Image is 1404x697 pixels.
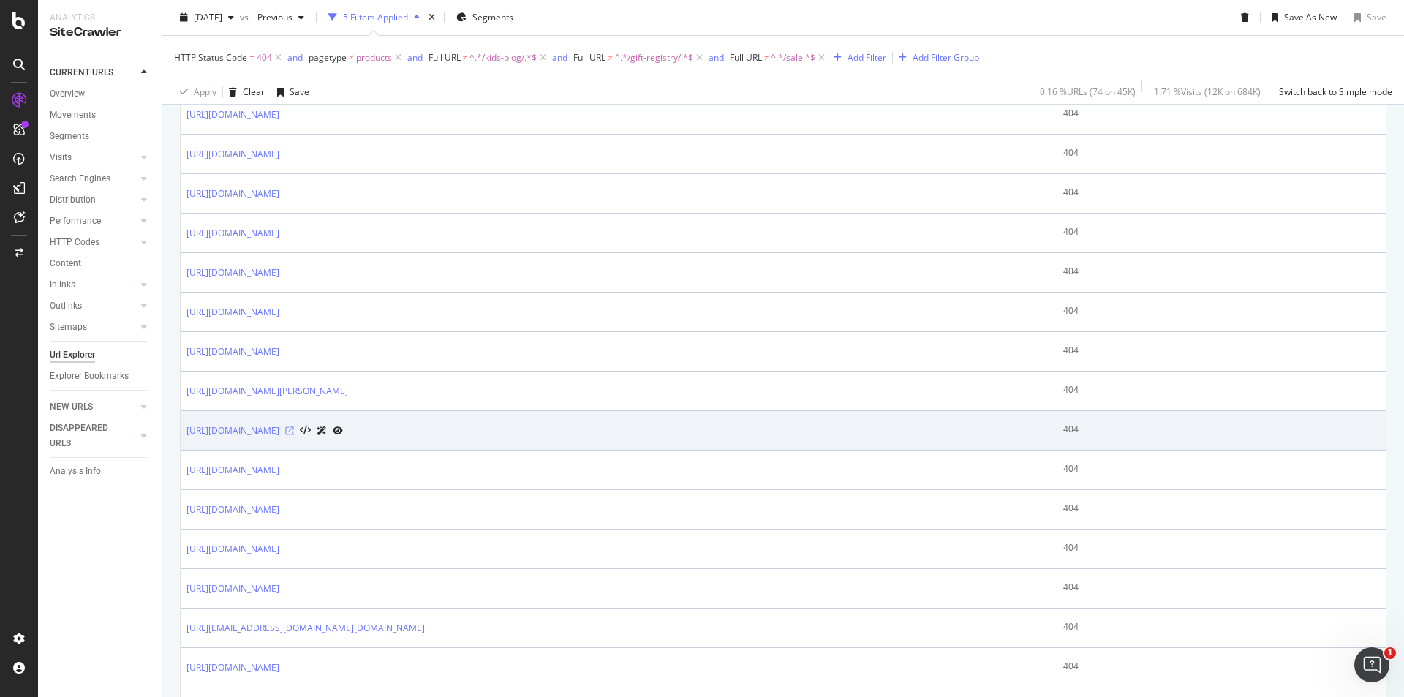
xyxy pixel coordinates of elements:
[1063,541,1380,554] div: 404
[50,129,89,144] div: Segments
[50,65,113,80] div: CURRENT URLS
[285,426,294,435] a: Visit Online Page
[252,6,310,29] button: Previous
[194,86,216,98] div: Apply
[429,51,461,64] span: Full URL
[828,49,886,67] button: Add Filter
[730,51,762,64] span: Full URL
[1063,107,1380,120] div: 404
[1384,647,1396,659] span: 1
[552,50,567,64] button: and
[1354,647,1389,682] iframe: Intercom live chat
[50,235,137,250] a: HTTP Codes
[243,86,265,98] div: Clear
[1063,620,1380,633] div: 404
[252,11,292,23] span: Previous
[186,265,279,280] a: [URL][DOMAIN_NAME]
[1063,265,1380,278] div: 404
[50,150,72,165] div: Visits
[186,621,425,636] a: [URL][EMAIL_ADDRESS][DOMAIN_NAME][DOMAIN_NAME]
[50,12,150,24] div: Analytics
[50,320,137,335] a: Sitemaps
[472,11,513,23] span: Segments
[50,65,137,80] a: CURRENT URLS
[50,399,137,415] a: NEW URLS
[913,51,979,64] div: Add Filter Group
[174,80,216,104] button: Apply
[848,51,886,64] div: Add Filter
[50,235,99,250] div: HTTP Codes
[1063,423,1380,436] div: 404
[1279,86,1392,98] div: Switch back to Simple mode
[333,423,343,438] a: URL Inspection
[186,502,279,517] a: [URL][DOMAIN_NAME]
[50,298,82,314] div: Outlinks
[50,464,101,479] div: Analysis Info
[240,11,252,23] span: vs
[552,51,567,64] div: and
[186,187,279,201] a: [URL][DOMAIN_NAME]
[322,6,426,29] button: 5 Filters Applied
[573,51,605,64] span: Full URL
[1063,146,1380,159] div: 404
[271,80,309,104] button: Save
[343,11,408,23] div: 5 Filters Applied
[249,51,254,64] span: =
[50,256,81,271] div: Content
[615,48,693,68] span: ^.*/gift-registry/.*$
[186,542,279,557] a: [URL][DOMAIN_NAME]
[1154,86,1261,98] div: 1.71 % Visits ( 12K on 684K )
[50,192,96,208] div: Distribution
[469,48,537,68] span: ^.*/kids-blog/.*$
[186,226,279,241] a: [URL][DOMAIN_NAME]
[186,147,279,162] a: [URL][DOMAIN_NAME]
[186,463,279,478] a: [URL][DOMAIN_NAME]
[1040,86,1136,98] div: 0.16 % URLs ( 74 on 45K )
[1063,304,1380,317] div: 404
[174,51,247,64] span: HTTP Status Code
[764,51,769,64] span: ≠
[1284,11,1337,23] div: Save As New
[186,344,279,359] a: [URL][DOMAIN_NAME]
[1348,6,1386,29] button: Save
[317,423,327,438] a: AI Url Details
[1273,80,1392,104] button: Switch back to Simple mode
[463,51,468,64] span: ≠
[50,421,124,451] div: DISAPPEARED URLS
[1063,660,1380,673] div: 404
[287,50,303,64] button: and
[257,48,272,68] span: 404
[50,86,85,102] div: Overview
[186,384,348,399] a: [URL][DOMAIN_NAME][PERSON_NAME]
[223,80,265,104] button: Clear
[50,150,137,165] a: Visits
[709,50,724,64] button: and
[407,50,423,64] button: and
[50,24,150,41] div: SiteCrawler
[186,108,279,122] a: [URL][DOMAIN_NAME]
[50,277,75,293] div: Inlinks
[50,108,96,123] div: Movements
[50,171,110,187] div: Search Engines
[50,464,151,479] a: Analysis Info
[709,51,724,64] div: and
[50,369,129,384] div: Explorer Bookmarks
[50,421,137,451] a: DISAPPEARED URLS
[1063,225,1380,238] div: 404
[1063,502,1380,515] div: 404
[186,305,279,320] a: [URL][DOMAIN_NAME]
[194,11,222,23] span: 2025 Aug. 12th
[50,399,93,415] div: NEW URLS
[50,277,137,293] a: Inlinks
[309,51,347,64] span: pagetype
[1367,11,1386,23] div: Save
[50,192,137,208] a: Distribution
[50,347,151,363] a: Url Explorer
[50,298,137,314] a: Outlinks
[186,660,279,675] a: [URL][DOMAIN_NAME]
[290,86,309,98] div: Save
[186,581,279,596] a: [URL][DOMAIN_NAME]
[1266,6,1337,29] button: Save As New
[1063,344,1380,357] div: 404
[1063,581,1380,594] div: 404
